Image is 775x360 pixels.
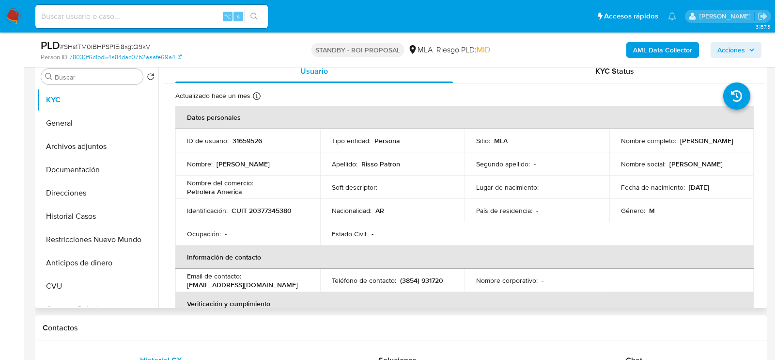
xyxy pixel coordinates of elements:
[711,42,761,58] button: Acciones
[175,245,754,269] th: Información de contacto
[175,106,754,129] th: Datos personales
[332,229,368,238] p: Estado Civil :
[37,228,158,251] button: Restricciones Nuevo Mundo
[621,160,666,168] p: Nombre social :
[332,183,377,192] p: Soft descriptor :
[633,42,692,58] b: AML Data Collector
[187,179,253,187] p: Nombre del comercio :
[476,136,490,145] p: Sitio :
[43,323,759,333] h1: Contactos
[332,160,357,168] p: Apellido :
[37,275,158,298] button: CVU
[621,206,645,215] p: Género :
[361,160,400,168] p: Risso Patron
[37,112,158,135] button: General
[55,73,139,82] input: Buscar
[232,136,262,145] p: 31659526
[37,158,158,181] button: Documentación
[37,205,158,228] button: Historial Casos
[476,160,530,168] p: Segundo apellido :
[187,160,213,168] p: Nombre :
[147,73,155,83] button: Volver al orden por defecto
[680,136,733,145] p: [PERSON_NAME]
[187,206,228,215] p: Identificación :
[477,44,490,55] span: MID
[37,135,158,158] button: Archivos adjuntos
[375,206,384,215] p: AR
[41,53,67,62] b: Person ID
[621,136,676,145] p: Nombre completo :
[542,183,544,192] p: -
[37,181,158,205] button: Direcciones
[187,136,229,145] p: ID de usuario :
[37,251,158,275] button: Anticipos de dinero
[175,91,250,100] p: Actualizado hace un mes
[175,292,754,315] th: Verificación y cumplimiento
[187,187,242,196] p: Petrolera America
[669,160,723,168] p: [PERSON_NAME]
[187,229,221,238] p: Ocupación :
[332,136,371,145] p: Tipo entidad :
[758,11,768,21] a: Salir
[60,42,150,51] span: # SHs1TM0IBHPSP1Ei8xgtQ9kV
[408,45,433,55] div: MLA
[37,298,158,321] button: Cruces y Relaciones
[45,73,53,81] button: Buscar
[35,10,268,23] input: Buscar usuario o caso...
[668,12,676,20] a: Notificaciones
[536,206,538,215] p: -
[649,206,655,215] p: M
[41,37,60,53] b: PLD
[187,280,298,289] p: [EMAIL_ADDRESS][DOMAIN_NAME]
[476,183,539,192] p: Lugar de nacimiento :
[400,276,443,285] p: (3854) 931720
[237,12,240,21] span: s
[332,206,372,215] p: Nacionalidad :
[381,183,383,192] p: -
[699,12,754,21] p: lourdes.morinigo@mercadolibre.com
[374,136,400,145] p: Persona
[311,43,404,57] p: STANDBY - ROI PROPOSAL
[232,206,292,215] p: CUIT 20377345380
[224,12,231,21] span: ⌥
[542,276,543,285] p: -
[332,276,396,285] p: Teléfono de contacto :
[225,229,227,238] p: -
[436,45,490,55] span: Riesgo PLD:
[187,272,241,280] p: Email de contacto :
[626,42,699,58] button: AML Data Collector
[595,65,634,77] span: KYC Status
[476,206,532,215] p: País de residencia :
[689,183,709,192] p: [DATE]
[534,160,536,168] p: -
[37,88,158,112] button: KYC
[300,65,328,77] span: Usuario
[494,136,508,145] p: MLA
[372,229,373,238] p: -
[604,11,658,21] span: Accesos rápidos
[69,53,182,62] a: 78030f6c1bd54a84dac07b2aaafe69a4
[476,276,538,285] p: Nombre corporativo :
[756,23,770,31] span: 3.157.3
[217,160,270,168] p: [PERSON_NAME]
[717,42,745,58] span: Acciones
[244,10,264,23] button: search-icon
[621,183,685,192] p: Fecha de nacimiento :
